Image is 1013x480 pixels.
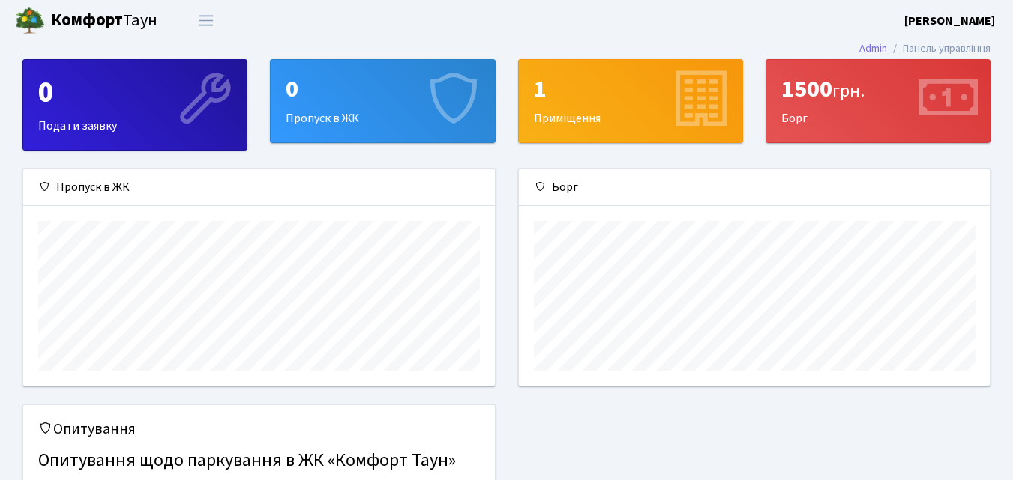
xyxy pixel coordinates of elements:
img: logo.png [15,6,45,36]
div: 0 [38,75,232,111]
div: Приміщення [519,60,742,142]
div: 1500 [781,75,975,103]
a: [PERSON_NAME] [904,12,995,30]
b: [PERSON_NAME] [904,13,995,29]
h4: Опитування щодо паркування в ЖК «Комфорт Таун» [38,444,480,478]
div: Пропуск в ЖК [271,60,494,142]
li: Панель управління [887,40,991,57]
div: Пропуск в ЖК [23,169,495,206]
div: Борг [766,60,990,142]
div: Борг [519,169,991,206]
button: Переключити навігацію [187,8,225,33]
div: Подати заявку [23,60,247,150]
div: 1 [534,75,727,103]
a: 1Приміщення [518,59,743,143]
b: Комфорт [51,8,123,32]
span: грн. [832,78,865,104]
a: Admin [859,40,887,56]
a: 0Пропуск в ЖК [270,59,495,143]
div: 0 [286,75,479,103]
a: 0Подати заявку [22,59,247,151]
h5: Опитування [38,420,480,438]
span: Таун [51,8,157,34]
nav: breadcrumb [837,33,1013,64]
